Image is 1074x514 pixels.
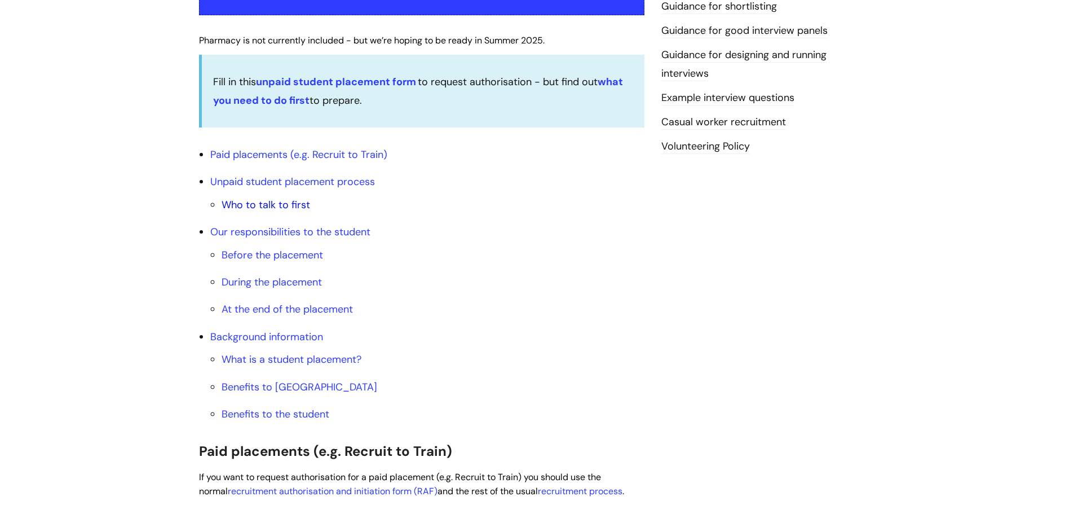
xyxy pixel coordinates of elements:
[661,139,750,154] a: Volunteering Policy
[228,485,437,497] a: recruitment authorisation and initiation form (RAF)
[199,471,624,497] span: If you want to request authorisation for a paid placement (e.g. Recruit to Train) you should use ...
[210,225,370,239] a: Our responsibilities to the student
[199,34,545,46] span: Pharmacy is not currently included - but we’re hoping to be ready in Summer 2025.
[199,442,452,460] span: Paid placements (e.g. Recruit to Train)
[661,115,786,130] a: Casual worker recruitment
[222,302,353,316] a: At the end of the placement
[222,353,361,366] a: What is a student placement?
[210,148,387,161] a: Paid placements (e.g. Recruit to Train)
[222,275,322,289] a: During the placement
[222,198,310,212] a: Who to talk to first
[222,248,323,262] a: Before the placement
[538,485,622,497] a: recruitment process
[661,24,828,38] a: Guidance for good interview panels
[213,75,624,107] a: what you need to do first
[210,175,375,188] a: Unpaid student placement process
[210,330,323,344] a: Background information
[222,380,377,394] a: Benefits to [GEOGRAPHIC_DATA]
[661,91,794,106] a: Example interview questions
[256,75,416,89] a: unpaid student placement form
[661,48,827,81] a: Guidance for designing and running interviews
[213,73,633,109] p: Fill in this to request authorisation - but find out to prepare.
[222,407,329,421] a: Benefits to the student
